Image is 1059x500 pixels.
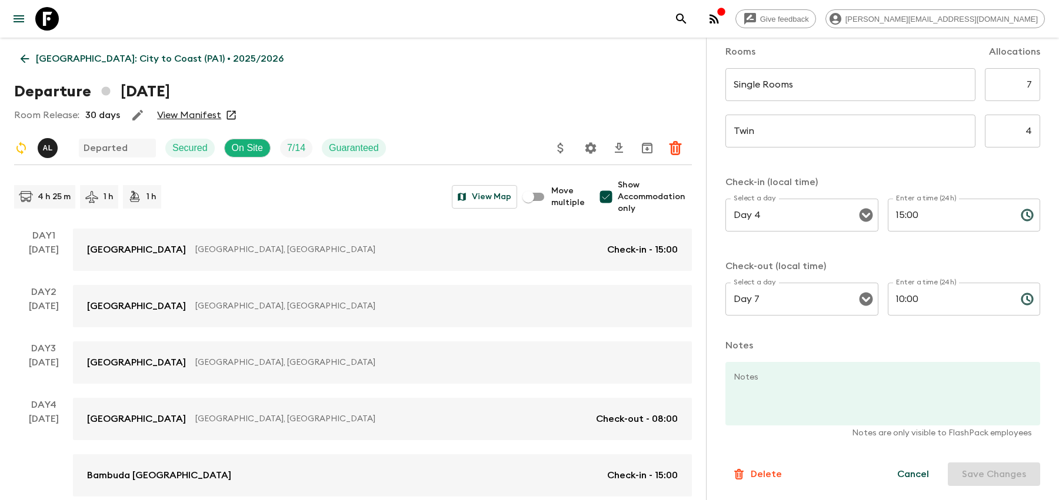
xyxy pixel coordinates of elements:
[607,243,678,257] p: Check-in - 15:00
[14,229,73,243] p: Day 1
[87,412,186,426] p: [GEOGRAPHIC_DATA]
[734,277,775,287] label: Select a day
[14,141,28,155] svg: Sync Required - Changes detected
[104,191,114,203] p: 1 h
[329,141,379,155] p: Guaranteed
[29,243,59,271] div: [DATE]
[87,355,186,370] p: [GEOGRAPHIC_DATA]
[725,259,1040,273] p: Check-out (local time)
[14,398,73,412] p: Day 4
[195,413,587,425] p: [GEOGRAPHIC_DATA], [GEOGRAPHIC_DATA]
[725,68,975,101] input: eg. Tent on a jeep
[73,398,692,440] a: [GEOGRAPHIC_DATA][GEOGRAPHIC_DATA], [GEOGRAPHIC_DATA]Check-out - 08:00
[1015,287,1039,311] button: Choose time, selected time is 10:00 AM
[84,141,128,155] p: Departed
[73,229,692,271] a: [GEOGRAPHIC_DATA][GEOGRAPHIC_DATA], [GEOGRAPHIC_DATA]Check-in - 15:00
[725,175,1040,189] p: Check-in (local time)
[549,136,572,160] button: Update Price, Early Bird Discount and Costs
[664,136,687,160] button: Delete
[73,341,692,384] a: [GEOGRAPHIC_DATA][GEOGRAPHIC_DATA], [GEOGRAPHIC_DATA]
[858,207,874,223] button: Open
[725,45,755,59] p: Rooms
[896,193,957,203] label: Enter a time (24h)
[7,7,31,31] button: menu
[14,341,73,355] p: Day 3
[87,468,231,482] p: Bambuda [GEOGRAPHIC_DATA]
[551,185,585,209] span: Move multiple
[14,108,79,122] p: Room Release:
[596,412,678,426] p: Check-out - 08:00
[888,199,1011,231] input: hh:mm
[29,412,59,496] div: [DATE]
[825,9,1045,28] div: [PERSON_NAME][EMAIL_ADDRESS][DOMAIN_NAME]
[195,300,668,312] p: [GEOGRAPHIC_DATA], [GEOGRAPHIC_DATA]
[146,191,156,203] p: 1 h
[754,15,815,24] span: Give feedback
[607,136,631,160] button: Download CSV
[29,355,59,384] div: [DATE]
[858,291,874,307] button: Open
[670,7,693,31] button: search adventures
[195,357,668,368] p: [GEOGRAPHIC_DATA], [GEOGRAPHIC_DATA]
[36,52,284,66] p: [GEOGRAPHIC_DATA]: City to Coast (PA1) • 2025/2026
[579,136,602,160] button: Settings
[751,467,782,481] p: Delete
[607,468,678,482] p: Check-in - 15:00
[839,15,1044,24] span: [PERSON_NAME][EMAIL_ADDRESS][DOMAIN_NAME]
[725,338,1040,353] p: Notes
[734,427,1032,439] p: Notes are only visible to FlashPack employees
[38,191,71,203] p: 4 h 25 m
[989,45,1040,59] p: Allocations
[735,9,816,28] a: Give feedback
[14,80,170,103] h1: Departure [DATE]
[232,141,263,155] p: On Site
[38,142,60,151] span: Abdiel Luis
[452,185,517,209] button: View Map
[734,193,775,203] label: Select a day
[87,243,186,257] p: [GEOGRAPHIC_DATA]
[1015,203,1039,227] button: Choose time, selected time is 3:00 PM
[73,454,692,496] a: Bambuda [GEOGRAPHIC_DATA]Check-in - 15:00
[635,136,659,160] button: Archive (Completed, Cancelled or Unsynced Departures only)
[224,139,271,157] div: On Site
[165,139,215,157] div: Secured
[888,283,1011,316] input: hh:mm
[725,462,788,486] button: Delete
[14,47,290,71] a: [GEOGRAPHIC_DATA]: City to Coast (PA1) • 2025/2026
[29,299,59,327] div: [DATE]
[195,244,598,256] p: [GEOGRAPHIC_DATA], [GEOGRAPHIC_DATA]
[157,109,221,121] a: View Manifest
[883,462,943,486] button: Cancel
[280,139,312,157] div: Trip Fill
[618,179,692,214] span: Show Accommodation only
[14,285,73,299] p: Day 2
[85,108,120,122] p: 30 days
[896,277,957,287] label: Enter a time (24h)
[725,115,975,147] input: eg. Double superior treehouse
[73,285,692,327] a: [GEOGRAPHIC_DATA][GEOGRAPHIC_DATA], [GEOGRAPHIC_DATA]
[87,299,186,313] p: [GEOGRAPHIC_DATA]
[172,141,208,155] p: Secured
[287,141,305,155] p: 7 / 14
